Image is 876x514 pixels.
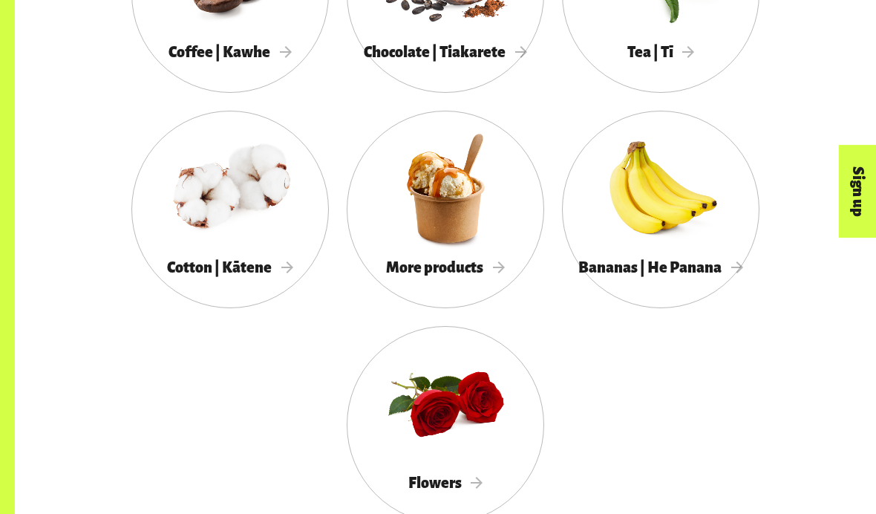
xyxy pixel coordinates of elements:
[408,475,483,491] span: Flowers
[364,44,527,60] span: Chocolate | Tiakarete
[131,111,329,308] a: Cotton | Kātene
[169,44,292,60] span: Coffee | Kawhe
[167,259,293,276] span: Cotton | Kātene
[627,44,695,60] span: Tea | Tī
[578,259,743,276] span: Bananas | He Panana
[347,111,544,308] a: More products
[562,111,759,308] a: Bananas | He Panana
[386,259,505,276] span: More products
